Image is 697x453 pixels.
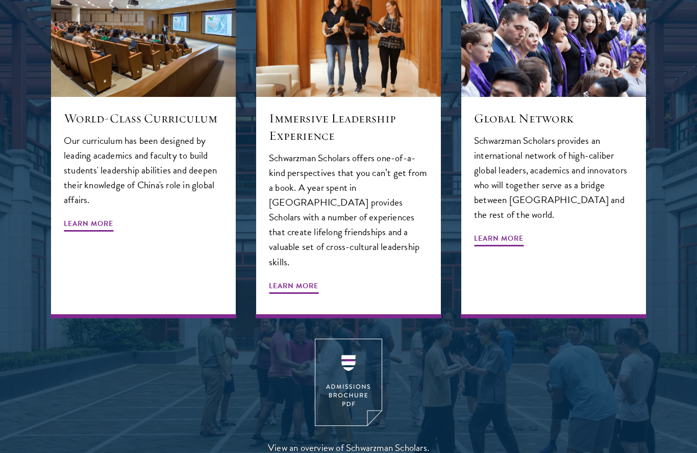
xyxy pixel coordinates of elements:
[474,232,524,248] span: Learn More
[269,150,428,269] p: Schwarzman Scholars offers one-of-a-kind perspectives that you can’t get from a book. A year spen...
[474,110,633,127] h5: Global Network
[64,217,113,233] span: Learn More
[474,133,633,222] p: Schwarzman Scholars provides an international network of high-caliber global leaders, academics a...
[269,110,428,144] h5: Immersive Leadership Experience
[64,110,223,127] h5: World-Class Curriculum
[269,280,318,295] span: Learn More
[64,133,223,207] p: Our curriculum has been designed by leading academics and faculty to build students' leadership a...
